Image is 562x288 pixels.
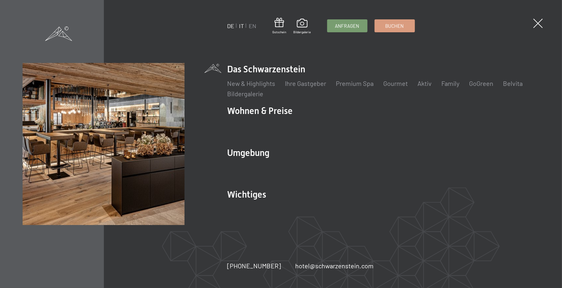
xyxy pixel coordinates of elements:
a: Buchen [375,20,414,32]
a: EN [249,22,256,29]
a: Gourmet [383,79,408,87]
a: New & Highlights [227,79,275,87]
a: hotel@schwarzenstein.com [295,261,374,270]
a: Family [441,79,459,87]
a: GoGreen [469,79,493,87]
a: Ihre Gastgeber [285,79,326,87]
a: Bildergalerie [293,19,311,34]
span: Anfragen [335,23,359,29]
a: Aktiv [417,79,432,87]
span: [PHONE_NUMBER] [227,262,281,270]
a: Premium Spa [336,79,374,87]
a: Anfragen [327,20,367,32]
a: Bildergalerie [227,90,263,98]
span: Gutschein [272,30,286,34]
a: Gutschein [272,18,286,34]
span: Buchen [385,23,404,29]
a: [PHONE_NUMBER] [227,261,281,270]
span: Bildergalerie [293,30,311,34]
a: Belvita [503,79,523,87]
a: DE [227,22,234,29]
a: IT [239,22,244,29]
